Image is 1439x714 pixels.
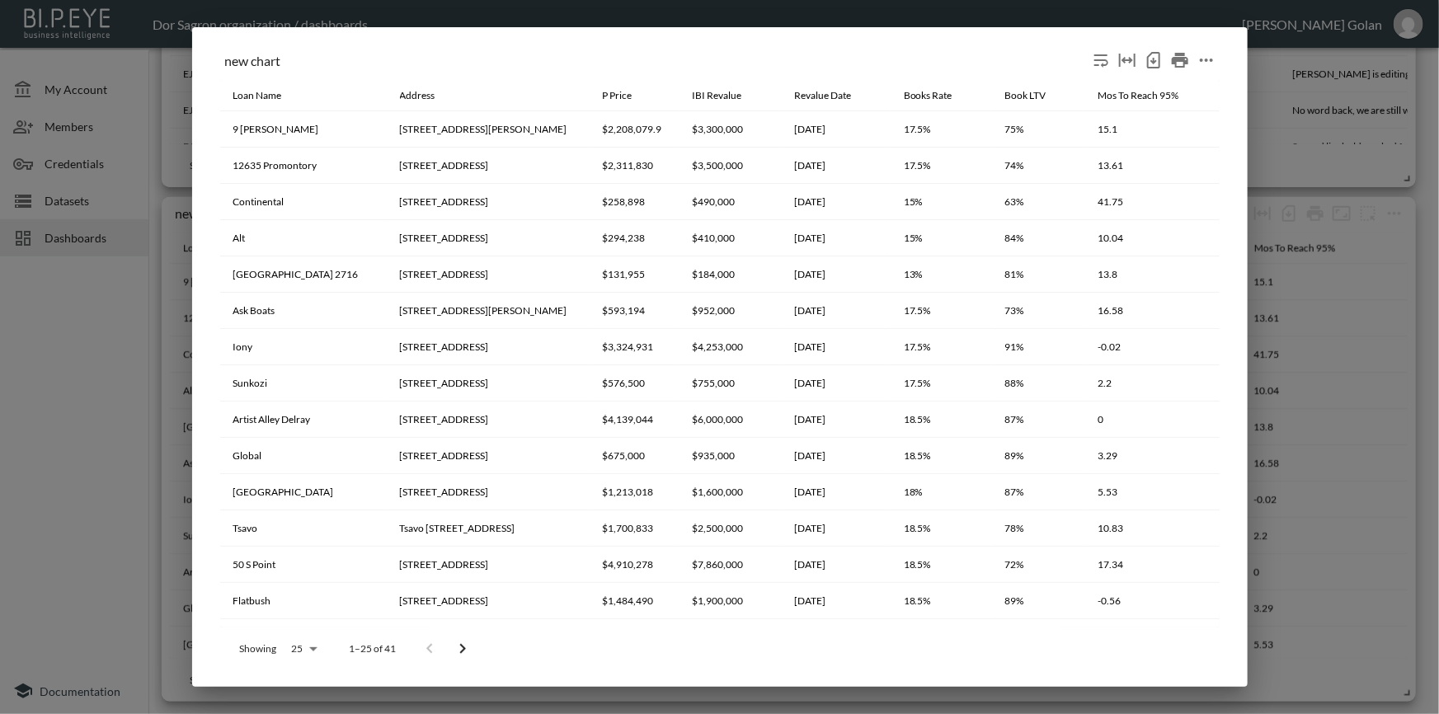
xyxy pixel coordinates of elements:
span: Revalue Date [794,86,872,106]
div: P Price [602,86,632,106]
th: 73% [991,293,1084,329]
div: Address [400,86,435,106]
th: 8/1/25 [781,220,891,256]
th: $7,860,000 [679,547,781,583]
span: P Price [602,86,653,106]
th: $184,000 [679,256,781,293]
th: 17.34 [1084,547,1219,583]
th: 50 S Point [220,547,387,583]
th: 18.5% [891,402,991,438]
p: Showing [240,641,277,655]
th: $6,000,000 [679,402,781,438]
th: 91% [991,329,1084,365]
th: 2716 48th St, Vero Beach FL 32967 [387,256,590,293]
p: 1–25 of 41 [350,641,397,655]
th: $952,000 [679,293,781,329]
th: 88% [991,365,1084,402]
th: 0 [1084,402,1219,438]
th: 851 NE 1st Ave, Unit 5211, Miami, FL 33130 [387,329,590,365]
th: 81% [991,256,1084,293]
th: 17.5% [891,111,991,148]
th: 87% [991,402,1084,438]
th: $576,500 [589,365,679,402]
th: 50 S Pointe Dr Unit TWN7, Miami Beach, FL 33139 [387,547,590,583]
th: 75% [991,111,1084,148]
span: Mos To Reach 95% [1098,86,1200,106]
th: 5.53 [1084,474,1219,510]
th: $2,208,079.9 [589,111,679,148]
th: 216-224 NE 4th St, Delray Beach FL 33444 [387,402,590,438]
th: 85% [991,619,1084,655]
th: 8/1/25 [781,329,891,365]
th: $131,955 [589,256,679,293]
th: Palms Inn 2716 [220,256,387,293]
th: Ask Boats [220,293,387,329]
th: $3,324,931 [589,329,679,365]
th: $3,787,500 [589,619,679,655]
th: 731 Flatbush Ave, Brooklyn, NY 11226 [387,583,590,619]
th: $755,000 [679,365,781,402]
div: Books Rate [904,86,952,106]
th: 15% [891,184,991,220]
th: 18% [891,474,991,510]
th: 8/1/25 [781,510,891,547]
th: 4.94 [1084,619,1219,655]
th: $4,139,044 [589,402,679,438]
th: 9 Ely Brook to Hands Creek Rd, NY 11937 [387,111,590,148]
th: $593,194 [589,293,679,329]
th: 8/1/25 [781,547,891,583]
th: $4,910,278 [589,547,679,583]
th: 10.83 [1084,510,1219,547]
th: 17.5% [891,148,991,184]
th: $490,000 [679,184,781,220]
th: 17.5% [891,329,991,365]
th: 10544 Cypress Lakes Preserve Dr, Lake Worth, FL 33449 [387,365,590,402]
div: Wrap text [1088,47,1114,73]
th: 18.5% [891,583,991,619]
th: Sunkozi [220,365,387,402]
th: Alt [220,220,387,256]
div: new chart [225,53,1088,68]
th: Tsavo [220,510,387,547]
span: IBI Revalue [692,86,763,106]
th: 18.5% [891,438,991,474]
th: Flatbush [220,583,387,619]
th: 13% [891,256,991,293]
th: 15.1 [1084,111,1219,148]
th: $1,213,018 [589,474,679,510]
th: 12/12/24 [781,148,891,184]
th: $675,000 [589,438,679,474]
th: Continental [220,184,387,220]
div: Mos To Reach 95% [1098,86,1178,106]
th: $935,000 [679,438,781,474]
span: Loan Name [233,86,303,106]
th: 10.04 [1084,220,1219,256]
th: 74% [991,148,1084,184]
th: 2.2 [1084,365,1219,402]
th: $294,238 [589,220,679,256]
th: 1242 NE 81st Ter, Miami, FL 33138 [387,619,590,655]
th: -0.56 [1084,583,1219,619]
th: 89% [991,438,1084,474]
th: 84% [991,220,1084,256]
th: $1,484,490 [589,583,679,619]
th: $5,150,000 [679,619,781,655]
th: 8/1/25 [781,583,891,619]
th: $3,300,000 [679,111,781,148]
button: Go to next page [446,632,479,665]
th: 8/1/25 [781,256,891,293]
th: 18.5% [891,510,991,547]
th: $3,500,000 [679,148,781,184]
th: Tsavo 27675 Hickory Blvd, Bonita Springs, FL 34134 [387,510,590,547]
div: Toggle table layout between fixed and auto (default: auto) [1114,47,1140,73]
th: 89% [991,583,1084,619]
th: 72% [991,547,1084,583]
th: 2701 SW San Antonio Dr, Palm City, FL 34990 [387,474,590,510]
th: 17.5% [891,365,991,402]
th: Iony [220,329,387,365]
th: 741 Bayshore Dr #2S, Fort Lauderdale, FL 33304 [387,184,590,220]
th: $410,000 [679,220,781,256]
th: $258,898 [589,184,679,220]
th: $1,900,000 [679,583,781,619]
th: $1,600,000 [679,474,781,510]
